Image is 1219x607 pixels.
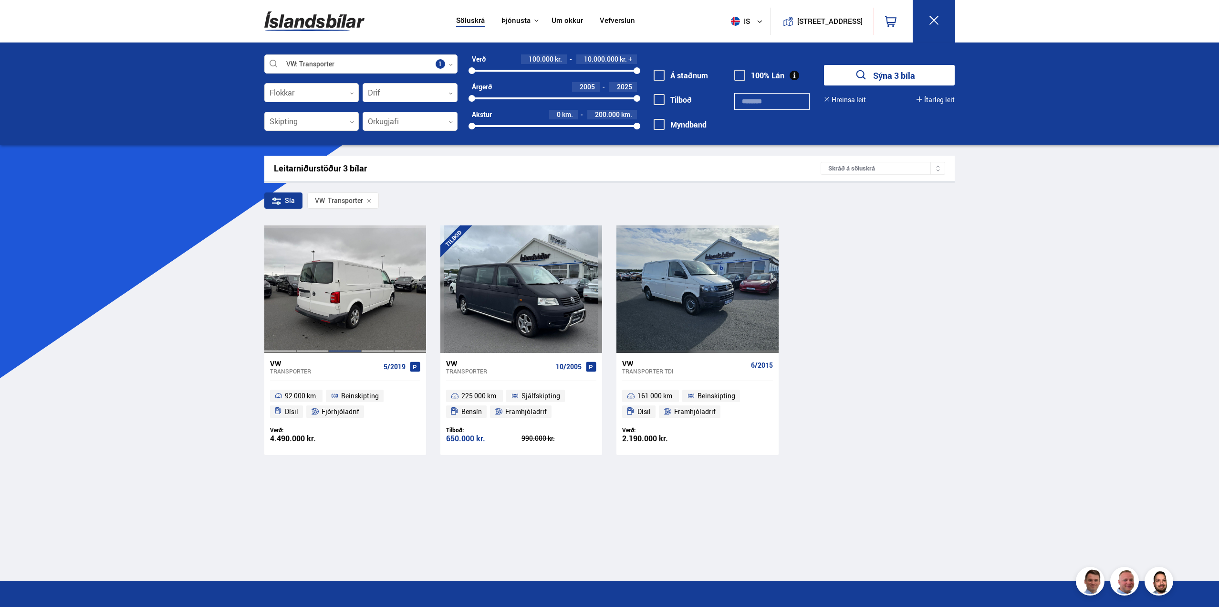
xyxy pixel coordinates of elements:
span: 225 000 km. [461,390,498,402]
div: Transporter [446,368,552,374]
div: Transporter [270,368,380,374]
span: Framhjóladrif [674,406,716,417]
span: is [727,17,751,26]
div: Verð: [270,426,345,434]
button: Sýna 3 bíla [824,65,955,85]
span: Framhjóladrif [505,406,547,417]
div: 2.190.000 kr. [622,435,698,443]
div: VW [270,359,380,368]
span: kr. [620,55,627,63]
span: 0 [557,110,561,119]
img: siFngHWaQ9KaOqBr.png [1112,568,1140,597]
span: 5/2019 [384,363,406,371]
span: 161 000 km. [637,390,674,402]
span: Beinskipting [698,390,735,402]
span: Beinskipting [341,390,379,402]
label: Á staðnum [654,71,708,80]
img: FbJEzSuNWCJXmdc-.webp [1077,568,1106,597]
button: Open LiveChat chat widget [8,4,36,32]
div: VW [446,359,552,368]
div: 4.490.000 kr. [270,435,345,443]
a: Um okkur [552,16,583,26]
button: Ítarleg leit [917,96,955,104]
div: 650.000 kr. [446,435,521,443]
a: VW Transporter 5/2019 92 000 km. Beinskipting Dísil Fjórhjóladrif Verð: 4.490.000 kr. [264,353,426,455]
div: VW [315,197,325,204]
span: Dísil [637,406,651,417]
div: Transporter TDI [622,368,747,374]
button: is [727,7,770,35]
span: 6/2015 [751,362,773,369]
div: 990.000 kr. [521,435,597,442]
img: nhp88E3Fdnt1Opn2.png [1146,568,1175,597]
a: VW Transporter 10/2005 225 000 km. Sjálfskipting Bensín Framhjóladrif Tilboð: 650.000 kr. 990.000... [440,353,602,455]
div: Verð [472,55,486,63]
span: 2005 [580,82,595,91]
span: 92 000 km. [285,390,318,402]
span: + [628,55,632,63]
span: kr. [555,55,562,63]
a: Söluskrá [456,16,485,26]
span: 10.000.000 [584,54,618,64]
div: VW [622,359,747,368]
span: 10/2005 [556,363,582,371]
span: Sjálfskipting [521,390,560,402]
div: Tilboð: [446,426,521,434]
div: Árgerð [472,83,492,91]
button: Þjónusta [501,16,531,25]
div: Akstur [472,111,492,118]
span: Transporter [315,197,363,204]
label: 100% Lán [734,71,784,80]
img: G0Ugv5HjCgRt.svg [264,6,365,37]
span: Fjórhjóladrif [322,406,359,417]
span: km. [562,111,573,118]
span: Dísil [285,406,298,417]
label: Tilboð [654,96,692,104]
a: Vefverslun [600,16,635,26]
img: svg+xml;base64,PHN2ZyB4bWxucz0iaHR0cDovL3d3dy53My5vcmcvMjAwMC9zdmciIHdpZHRoPSI1MTIiIGhlaWdodD0iNT... [731,17,740,26]
span: 100.000 [529,54,553,64]
div: Verð: [622,426,698,434]
a: VW Transporter TDI 6/2015 161 000 km. Beinskipting Dísil Framhjóladrif Verð: 2.190.000 kr. [616,353,778,455]
span: km. [621,111,632,118]
span: Bensín [461,406,482,417]
div: Skráð á söluskrá [821,162,945,175]
span: 200.000 [595,110,620,119]
label: Myndband [654,120,707,129]
div: Leitarniðurstöður 3 bílar [274,163,821,173]
span: 2025 [617,82,632,91]
a: [STREET_ADDRESS] [775,8,868,35]
div: Sía [264,192,302,209]
button: Hreinsa leit [824,96,866,104]
button: [STREET_ADDRESS] [801,17,859,25]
